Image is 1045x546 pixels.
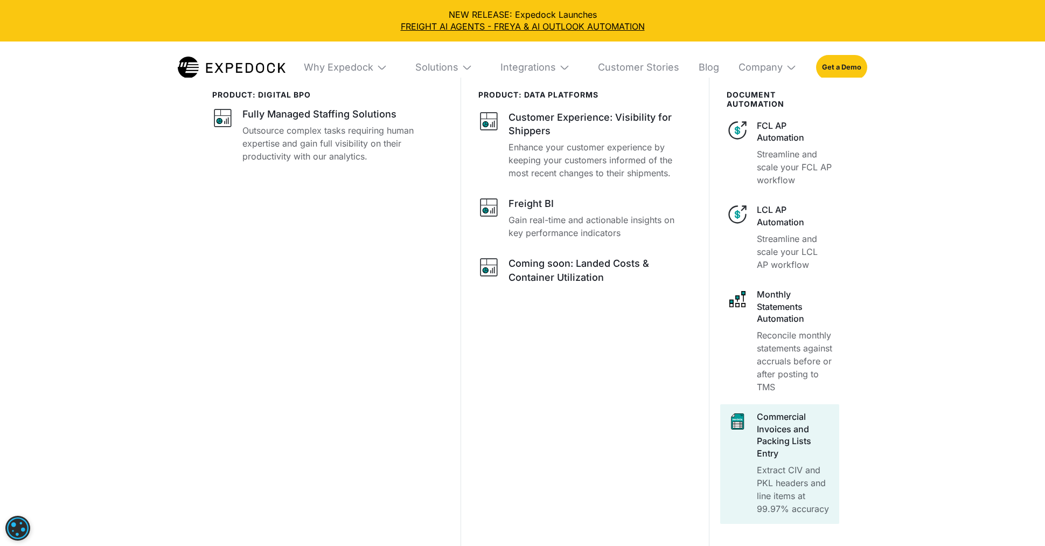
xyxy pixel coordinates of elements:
[508,197,554,210] div: Freight BI
[304,61,373,74] div: Why Expedock
[727,120,833,187] a: FCL AP AutomationStreamline and scale your FCL AP workflow
[739,61,783,74] div: Company
[415,61,458,74] div: Solutions
[991,494,1045,546] iframe: Chat Widget
[9,9,1036,33] div: NEW RELEASE: Expedock Launches
[242,107,396,121] div: Fully Managed Staffing Solutions
[757,411,833,459] div: Commercial Invoices and Packing Lists Entry
[508,213,692,239] p: Gain real-time and actionable insights on key performance indicators
[690,42,719,93] a: Blog
[478,257,692,287] a: Coming soon: Landed Costs & Container Utilization
[508,110,692,137] div: Customer Experience: Visibility for Shippers
[816,55,867,80] a: Get a Demo
[757,288,833,324] div: Monthly Statements Automation
[757,148,833,186] p: Streamline and scale your FCL AP workflow
[478,110,692,179] a: Customer Experience: Visibility for ShippersEnhance your customer experience by keeping your cust...
[757,232,833,271] p: Streamline and scale your LCL AP workflow
[212,107,443,163] a: Fully Managed Staffing SolutionsOutsource complex tasks requiring human expertise and gain full v...
[407,42,481,93] div: Solutions
[757,120,833,144] div: FCL AP Automation
[727,204,833,271] a: LCL AP AutomationStreamline and scale your LCL AP workflow
[757,464,833,515] p: Extract CIV and PKL headers and line items at 99.97% accuracy
[508,141,692,179] p: Enhance your customer experience by keeping your customers informed of the most recent changes to...
[508,257,692,284] div: Coming soon: Landed Costs & Container Utilization
[500,61,556,74] div: Integrations
[478,91,692,100] div: PRODUCT: data platforms
[9,20,1036,32] a: FREIGHT AI AGENTS - FREYA & AI OUTLOOK AUTOMATION
[589,42,679,93] a: Customer Stories
[730,42,805,93] div: Company
[757,204,833,228] div: LCL AP Automation
[727,288,833,393] a: Monthly Statements AutomationReconcile monthly statements against accruals before or after postin...
[727,411,833,515] a: Commercial Invoices and Packing Lists EntryExtract CIV and PKL headers and line items at 99.97% a...
[757,329,833,393] p: Reconcile monthly statements against accruals before or after posting to TMS
[478,197,692,239] a: Freight BIGain real-time and actionable insights on key performance indicators
[492,42,579,93] div: Integrations
[727,91,833,109] div: document automation
[295,42,396,93] div: Why Expedock
[242,124,443,163] p: Outsource complex tasks requiring human expertise and gain full visibility on their productivity ...
[212,91,443,100] div: product: digital bpo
